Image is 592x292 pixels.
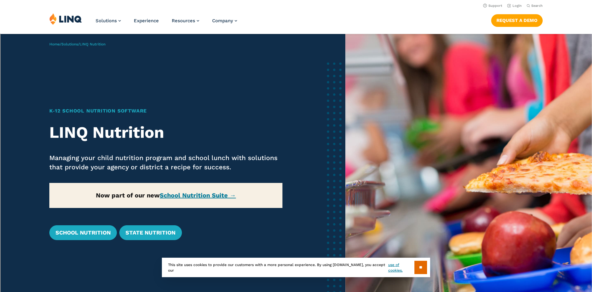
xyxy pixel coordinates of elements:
a: use of cookies. [388,262,414,273]
nav: Button Navigation [491,13,543,27]
nav: Primary Navigation [96,13,237,33]
a: Experience [134,18,159,23]
a: Login [507,4,522,8]
a: Support [483,4,502,8]
div: This site uses cookies to provide our customers with a more personal experience. By using [DOMAIN... [162,258,430,277]
span: Resources [172,18,195,23]
span: Company [212,18,233,23]
a: Company [212,18,237,23]
a: Solutions [96,18,121,23]
span: Solutions [96,18,117,23]
img: LINQ | K‑12 Software [49,13,82,25]
button: Open Search Bar [527,3,543,8]
span: Search [531,4,543,8]
a: Request a Demo [491,14,543,27]
a: Resources [172,18,199,23]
